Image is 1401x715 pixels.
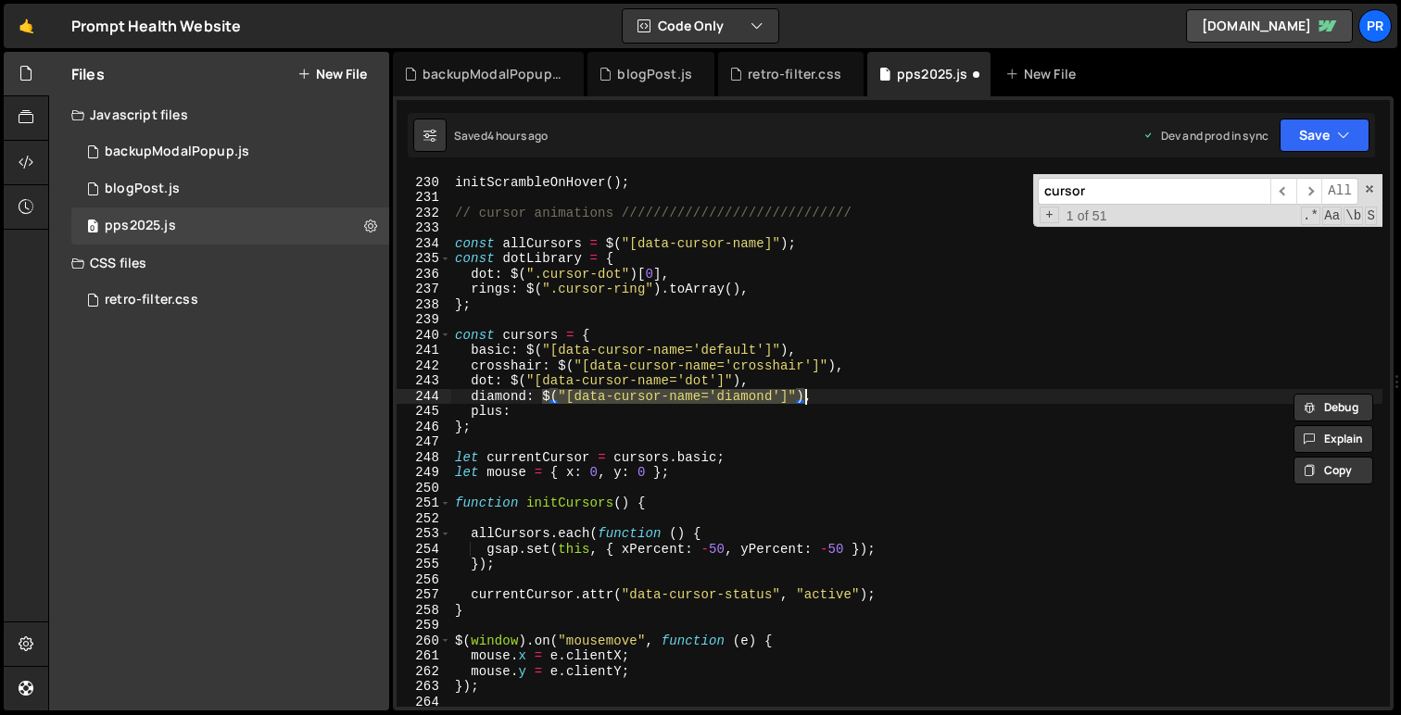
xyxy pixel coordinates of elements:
div: 251 [397,495,451,511]
button: Debug [1294,394,1373,421]
div: 239 [397,312,451,328]
div: blogPost.js [617,65,692,83]
a: Pr [1358,9,1392,43]
div: 252 [397,511,451,527]
button: Save [1280,119,1369,152]
span: Whole Word Search [1344,207,1363,225]
div: 263 [397,679,451,695]
div: 257 [397,587,451,603]
div: 240 [397,328,451,344]
div: 233 [397,220,451,236]
div: 243 [397,373,451,389]
a: 🤙 [4,4,49,48]
div: backupModalPopup.js [423,65,562,83]
div: Saved [454,128,549,144]
div: 261 [397,648,451,664]
div: 246 [397,420,451,435]
div: 244 [397,389,451,405]
div: blogPost.js [105,181,180,197]
div: 238 [397,297,451,313]
div: retro-filter.css [105,292,198,308]
div: Prompt Health Website [71,15,241,37]
span: 0 [87,220,98,235]
button: New File [297,67,367,82]
div: 16625/45443.css [71,282,389,319]
div: 242 [397,358,451,374]
h2: Files [71,64,105,84]
span: Search In Selection [1365,207,1377,225]
div: 234 [397,236,451,252]
div: 258 [397,603,451,619]
div: CSS files [49,245,389,282]
div: 230 [397,175,451,191]
div: 253 [397,526,451,542]
input: Search for [1038,178,1270,205]
span: ​ [1296,178,1322,205]
div: 235 [397,251,451,267]
span: Alt-Enter [1321,178,1358,205]
span: 1 of 51 [1059,208,1115,224]
div: 250 [397,481,451,496]
div: 237 [397,282,451,297]
div: 4 hours ago [487,128,549,144]
span: ​ [1270,178,1296,205]
div: 248 [397,450,451,466]
div: pps2025.js [897,65,968,83]
div: New File [1005,65,1083,83]
div: 256 [397,572,451,588]
div: 262 [397,664,451,680]
div: retro-filter.css [748,65,841,83]
div: 16625/45859.js [71,170,389,207]
button: Copy [1294,457,1373,484]
div: 16625/45860.js [71,133,389,170]
div: Dev and prod in sync [1142,128,1268,144]
div: 264 [397,695,451,710]
a: [DOMAIN_NAME] [1186,9,1353,43]
span: RegExp Search [1301,207,1320,225]
div: 247 [397,434,451,450]
div: 231 [397,190,451,206]
div: 245 [397,404,451,420]
div: 16625/45293.js [71,207,389,245]
div: pps2025.js [105,218,176,234]
button: Code Only [623,9,778,43]
span: Toggle Replace mode [1040,207,1059,224]
div: 260 [397,633,451,649]
div: 259 [397,618,451,633]
div: 249 [397,465,451,481]
div: Javascript files [49,96,389,133]
span: CaseSensitive Search [1322,207,1342,225]
div: 236 [397,267,451,282]
div: backupModalPopup.js [105,144,249,160]
div: 241 [397,343,451,358]
div: 255 [397,557,451,572]
button: Explain [1294,425,1373,453]
div: 254 [397,542,451,558]
div: 232 [397,206,451,221]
